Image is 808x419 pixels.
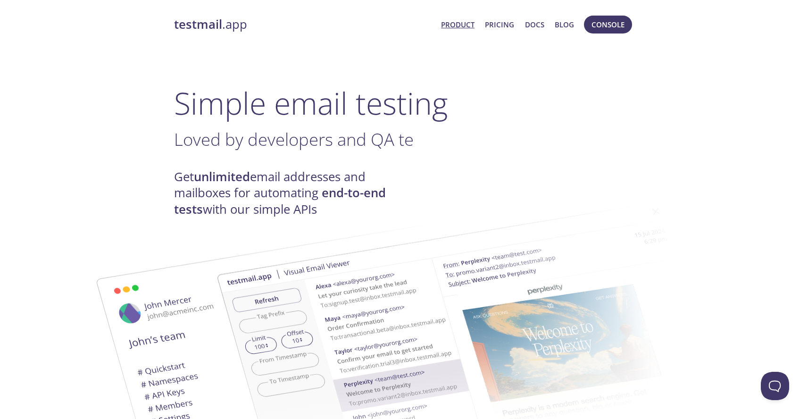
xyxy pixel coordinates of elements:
button: Console [584,16,632,34]
a: Docs [525,18,544,31]
a: testmail.app [174,17,434,33]
strong: testmail [174,16,222,33]
span: Loved by developers and QA te [174,127,414,151]
a: Pricing [485,18,514,31]
strong: unlimited [194,168,250,185]
h1: Simple email testing [174,85,634,121]
h4: Get email addresses and mailboxes for automating with our simple APIs [174,169,404,218]
span: Console [591,18,625,31]
iframe: Help Scout Beacon - Open [761,372,789,400]
a: Blog [555,18,574,31]
strong: end-to-end tests [174,184,386,217]
a: Product [441,18,475,31]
